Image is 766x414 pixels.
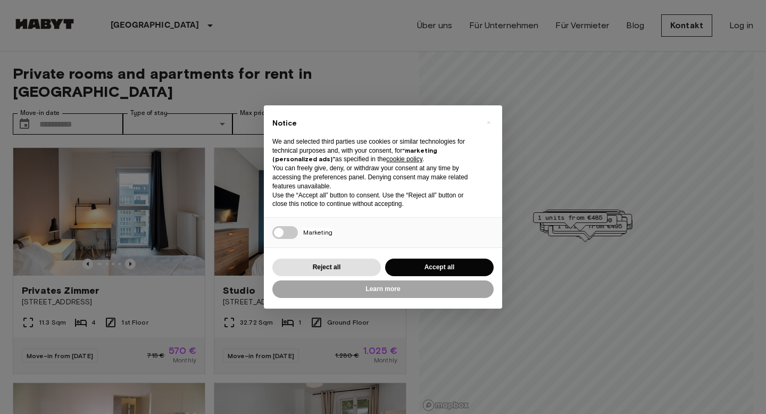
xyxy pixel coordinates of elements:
[272,164,477,191] p: You can freely give, deny, or withdraw your consent at any time by accessing the preferences pane...
[272,259,381,276] button: Reject all
[303,228,332,236] span: Marketing
[272,280,494,298] button: Learn more
[272,118,477,129] h2: Notice
[480,114,497,131] button: Close this notice
[272,191,477,209] p: Use the “Accept all” button to consent. Use the “Reject all” button or close this notice to conti...
[487,116,490,129] span: ×
[272,137,477,164] p: We and selected third parties use cookies or similar technologies for technical purposes and, wit...
[385,259,494,276] button: Accept all
[386,155,422,163] a: cookie policy
[272,146,437,163] strong: “marketing (personalized ads)”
